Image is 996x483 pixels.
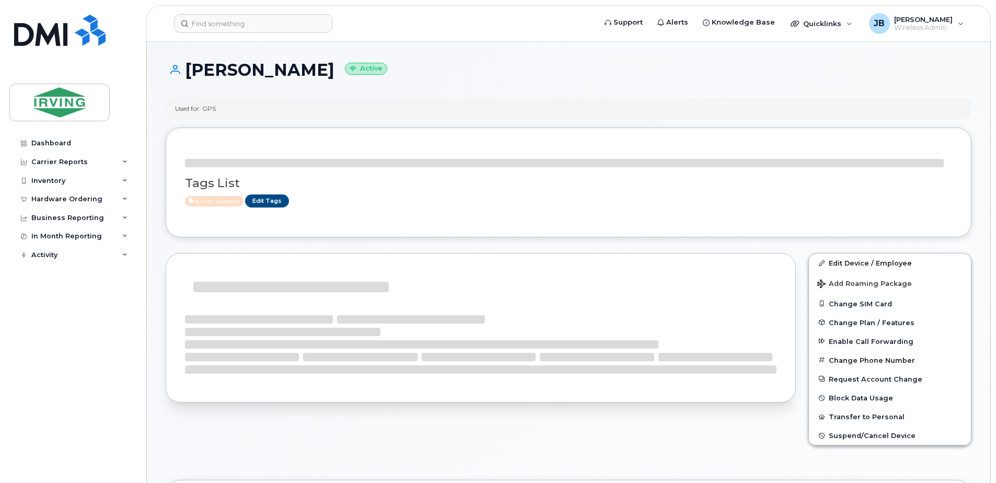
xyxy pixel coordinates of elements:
[829,337,913,345] span: Enable Call Forwarding
[245,194,289,208] a: Edit Tags
[809,313,971,332] button: Change Plan / Features
[829,318,914,326] span: Change Plan / Features
[809,370,971,388] button: Request Account Change
[185,196,244,206] span: Active
[345,63,387,75] small: Active
[166,61,971,79] h1: [PERSON_NAME]
[175,104,216,113] div: Used for: GPS
[809,272,971,294] button: Add Roaming Package
[809,351,971,370] button: Change Phone Number
[809,426,971,445] button: Suspend/Cancel Device
[829,432,916,440] span: Suspend/Cancel Device
[809,332,971,351] button: Enable Call Forwarding
[185,177,952,190] h3: Tags List
[809,388,971,407] button: Block Data Usage
[809,254,971,272] a: Edit Device / Employee
[817,280,912,290] span: Add Roaming Package
[809,294,971,313] button: Change SIM Card
[809,407,971,426] button: Transfer to Personal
